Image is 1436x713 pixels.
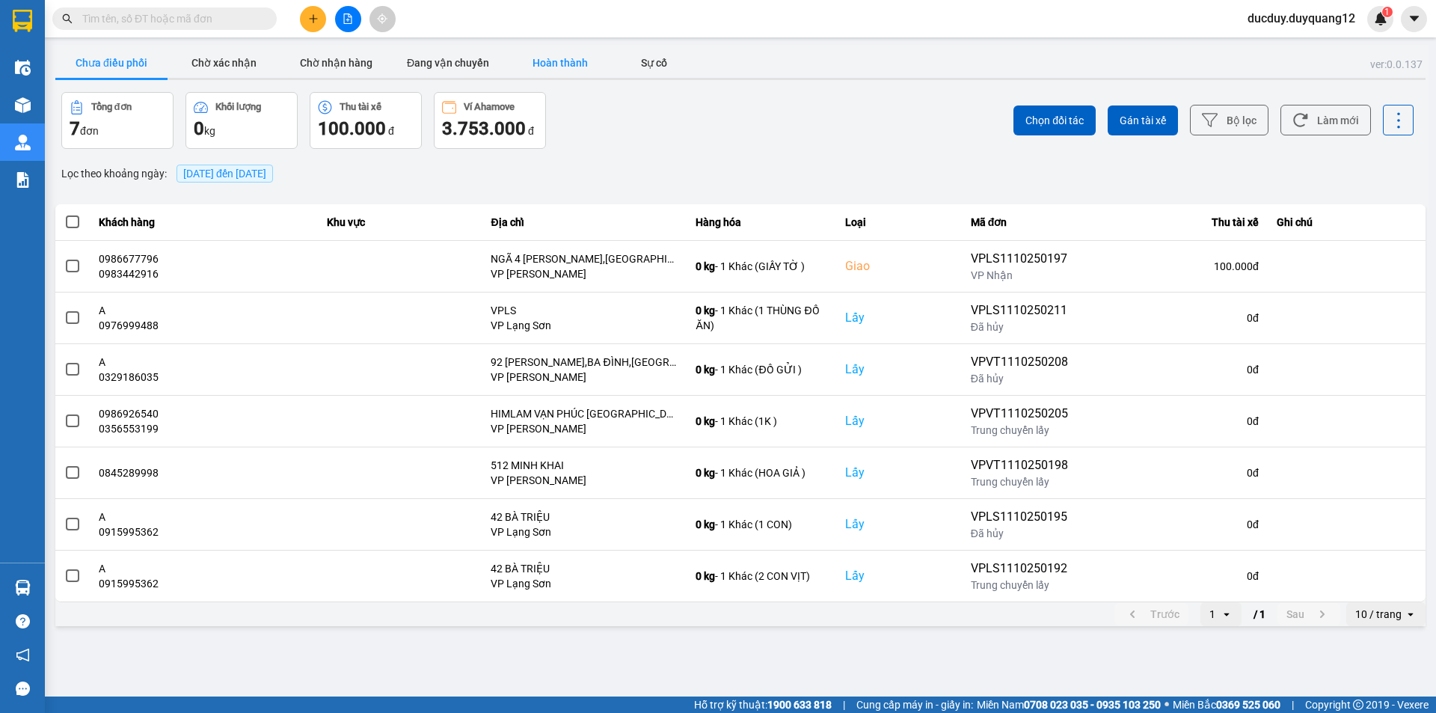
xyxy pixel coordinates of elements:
sup: 1 [1382,7,1393,17]
div: VPLS1110250195 [971,508,1068,526]
strong: 0369 525 060 [1216,699,1280,711]
div: 0976999488 [99,318,309,333]
div: Lấy [845,361,952,379]
div: 0986677796 [99,251,309,266]
img: icon-new-feature [1374,12,1387,25]
span: | [843,697,845,713]
div: 0986926540 [99,406,309,421]
span: Lọc theo khoảng ngày : [61,165,167,182]
th: Khách hàng [90,204,318,241]
button: Đang vận chuyển [392,48,504,78]
th: Loại [836,204,961,241]
div: 0356553199 [99,421,309,436]
th: Ghi chú [1268,204,1426,241]
div: VP [PERSON_NAME] [491,421,678,436]
button: next page. current page 1 / 1 [1277,603,1340,625]
div: VP Lạng Sơn [491,318,678,333]
span: 1 [1384,7,1390,17]
span: Cung cấp máy in - giấy in: [856,697,973,713]
button: Thu tài xế100.000 đ [310,92,422,149]
div: - 1 Khác (ĐỒ GỬI ) [696,362,827,377]
div: Thu tài xế [1086,213,1259,231]
span: ⚪️ [1165,702,1169,708]
div: 100.000 đ [1086,259,1259,274]
span: 11/10/2025 đến 11/10/2025 [183,168,266,180]
input: Tìm tên, số ĐT hoặc mã đơn [82,10,259,27]
img: warehouse-icon [15,97,31,113]
div: 0 đ [1086,465,1259,480]
span: Miền Bắc [1173,697,1280,713]
div: Khối lượng [215,102,261,112]
div: 92 [PERSON_NAME],BA ĐÌNH,[GEOGRAPHIC_DATA] [491,355,678,370]
span: Hỗ trợ kỹ thuật: [694,697,832,713]
div: 0915995362 [99,524,309,539]
div: Tổng đơn [91,102,132,112]
div: 0 đ [1086,569,1259,584]
div: NGÃ 4 [PERSON_NAME],[GEOGRAPHIC_DATA],[GEOGRAPHIC_DATA] [491,251,678,266]
span: 0 kg [696,305,715,316]
button: Chọn đối tác [1013,105,1096,135]
div: Lấy [845,515,952,533]
button: Tổng đơn7đơn [61,92,174,149]
th: Khu vực [318,204,482,241]
div: 1 [1209,607,1215,622]
span: / 1 [1254,605,1265,623]
div: Trung chuyển lấy [971,474,1068,489]
div: VPVT1110250208 [971,353,1068,371]
div: Giao [845,257,952,275]
div: A [99,303,309,318]
div: 0 đ [1086,517,1259,532]
div: 512 MINH KHAI [491,458,678,473]
span: 100.000 [318,118,386,139]
button: Sự cố [616,48,691,78]
div: VPVT1110250198 [971,456,1068,474]
button: Khối lượng0kg [185,92,298,149]
div: VP Lạng Sơn [491,576,678,591]
strong: 1900 633 818 [767,699,832,711]
span: Chọn đối tác [1025,113,1084,128]
img: warehouse-icon [15,135,31,150]
div: Đã hủy [971,319,1068,334]
div: A [99,355,309,370]
span: file-add [343,13,353,24]
div: Trung chuyển lấy [971,423,1068,438]
span: 0 kg [696,260,715,272]
button: Làm mới [1280,105,1371,135]
button: file-add [335,6,361,32]
div: VPLS1110250192 [971,560,1068,578]
img: logo-vxr [13,10,32,32]
th: Hàng hóa [687,204,836,241]
div: đơn [70,117,165,141]
span: 7 [70,118,80,139]
div: kg [194,117,289,141]
span: | [1292,697,1294,713]
div: đ [442,117,538,141]
span: 0 kg [696,570,715,582]
div: VPLS1110250211 [971,302,1068,319]
th: Địa chỉ [482,204,687,241]
span: caret-down [1408,12,1421,25]
button: previous page. current page 1 / 1 [1114,603,1188,625]
div: 0845289998 [99,465,309,480]
div: Lấy [845,567,952,585]
input: Selected 10 / trang. [1403,607,1405,622]
button: Bộ lọc [1190,105,1268,135]
span: 0 kg [696,415,715,427]
svg: open [1405,608,1417,620]
div: 0 đ [1086,414,1259,429]
div: VPLS [491,303,678,318]
div: 42 BÀ TRIỆU [491,561,678,576]
div: - 1 Khác (GIẤY TỜ ) [696,259,827,274]
div: Lấy [845,309,952,327]
div: 0 đ [1086,362,1259,377]
button: Gán tài xế [1108,105,1178,135]
img: warehouse-icon [15,580,31,596]
svg: open [1221,608,1233,620]
div: Lấy [845,464,952,482]
button: Ví Ahamove3.753.000 đ [434,92,546,149]
div: VPLS1110250197 [971,250,1068,268]
div: VP [PERSON_NAME] [491,266,678,281]
div: - 1 Khác (1 THÙNG ĐỒ ĂN) [696,303,827,333]
span: 0 kg [696,364,715,376]
span: Gán tài xế [1120,113,1166,128]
